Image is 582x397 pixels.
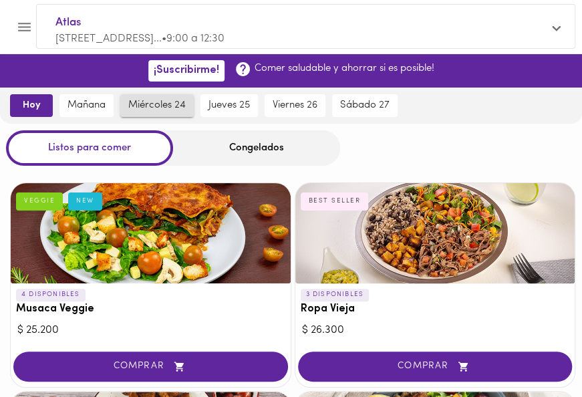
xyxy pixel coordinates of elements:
div: NEW [68,192,102,210]
span: jueves 25 [208,100,250,112]
button: ¡Suscribirme! [148,60,225,81]
button: sábado 27 [332,94,398,117]
iframe: Messagebird Livechat Widget [518,333,582,397]
p: 3 DISPONIBLES [301,289,370,301]
span: mañana [67,100,106,112]
span: viernes 26 [273,100,317,112]
button: jueves 25 [200,94,258,117]
h3: Ropa Vieja [301,303,570,315]
div: BEST SELLER [301,192,369,210]
div: Ropa Vieja [295,183,575,283]
button: Menu [8,11,41,43]
button: hoy [10,94,53,117]
span: hoy [19,100,43,112]
span: sábado 27 [340,100,390,112]
div: $ 26.300 [302,323,569,338]
span: Atlas [55,14,543,31]
span: COMPRAR [315,361,556,372]
h3: Musaca Veggie [16,303,285,315]
button: COMPRAR [298,352,573,382]
button: COMPRAR [13,352,288,382]
p: 4 DISPONIBLES [16,289,86,301]
p: Comer saludable y ahorrar si es posible! [255,61,434,76]
div: $ 25.200 [17,323,284,338]
div: VEGGIE [16,192,63,210]
span: ¡Suscribirme! [154,64,219,77]
button: viernes 26 [265,94,325,117]
span: [STREET_ADDRESS]... • 9:00 a 12:30 [55,33,225,44]
button: miércoles 24 [120,94,194,117]
div: Listos para comer [6,130,173,166]
span: miércoles 24 [128,100,186,112]
button: mañana [59,94,114,117]
div: Congelados [173,130,340,166]
span: COMPRAR [30,361,271,372]
div: Musaca Veggie [11,183,291,283]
